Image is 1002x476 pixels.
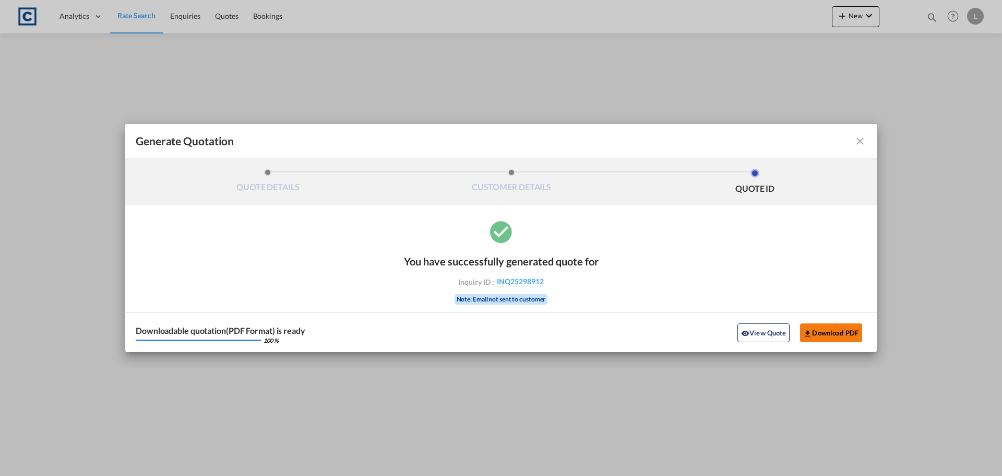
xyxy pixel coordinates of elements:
[804,329,812,338] md-icon: icon-download
[737,323,790,342] button: icon-eyeView Quote
[136,327,305,335] div: Downloadable quotation(PDF Format) is ready
[488,218,514,245] md-icon: icon-checkbox-marked-circle
[136,134,234,148] span: Generate Quotation
[854,135,866,147] md-icon: icon-close fg-AAA8AD cursor m-0
[800,323,862,342] button: Download PDF
[440,277,562,286] div: Inquiry ID :
[494,277,544,286] span: INQ25298912
[146,169,390,197] li: QUOTE DETAILS
[633,169,877,197] li: QUOTE ID
[455,294,548,305] div: Note: Email not sent to customer
[404,255,599,268] div: You have successfully generated quote for
[390,169,634,197] li: CUSTOMER DETAILS
[741,329,749,338] md-icon: icon-eye
[264,338,279,343] div: 100 %
[125,124,877,352] md-dialog: Generate QuotationQUOTE ...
